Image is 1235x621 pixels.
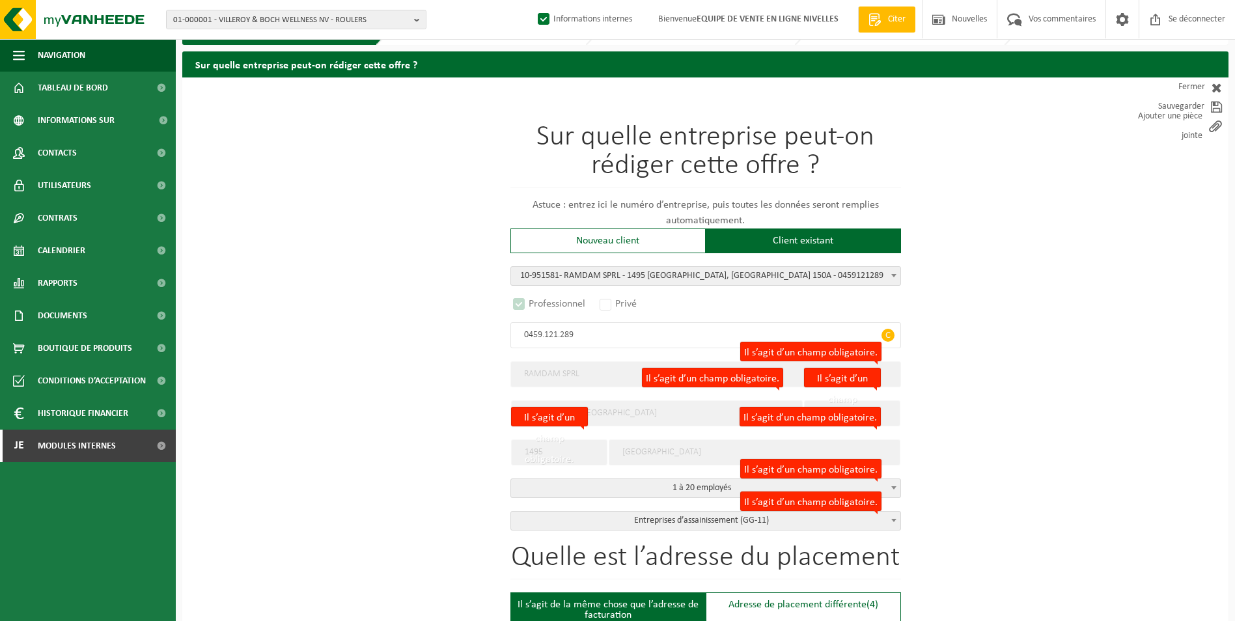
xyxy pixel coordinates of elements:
h2: Sur quelle entreprise peut-on rédiger cette offre ? [182,51,1228,77]
label: Il s’agit d’un champ obligatoire. [511,407,588,426]
span: Entreprises d’assainissement (GG-11) [510,511,901,531]
a: Ajouter une pièce jointe [1111,117,1228,136]
font: Bienvenue [658,14,839,24]
span: (4) [867,600,878,610]
a: Citer [858,7,915,33]
label: Il s’agit d’un champ obligatoire. [642,368,783,387]
h1: Sur quelle entreprise peut-on rédiger cette offre ? [510,123,901,187]
div: Nouveau client [510,228,706,253]
span: C [881,329,895,342]
font: Fermer [1178,77,1205,97]
h1: Quelle est l’adresse du placement [510,544,901,579]
span: Calendrier [38,234,85,267]
label: Il s’agit d’un champ obligatoire. [740,491,881,511]
span: Documents [38,299,87,332]
span: <span class="highlight"><span class="highlight">10-951581</span></span> - RAMDAM SPRL - 1495 VILL... [510,266,901,286]
label: Il s’agit d’un champ obligatoire. [740,407,881,426]
span: 10-951581 [520,271,559,281]
font: Ajouter une pièce jointe [1118,107,1202,146]
span: 1 à 20 employés [511,479,900,497]
span: Citer [885,13,909,26]
input: Ville [609,439,900,465]
a: Fermer [1111,77,1228,97]
span: Je [13,430,25,462]
span: Contacts [38,137,77,169]
font: Sauvegarder [1158,97,1204,117]
input: Rue [511,400,803,426]
strong: EQUIPE DE VENTE EN LIGNE NIVELLES [697,14,839,24]
label: Privé [597,295,641,313]
span: Rapports [38,267,77,299]
label: Il s’agit d’un champ obligatoire. [804,368,881,387]
input: Nom [510,361,901,387]
span: Historique financier [38,397,128,430]
label: Informations internes [535,10,632,29]
a: Sauvegarder [1111,97,1228,117]
span: Contrats [38,202,77,234]
div: Client existant [706,228,901,253]
span: Boutique de produits [38,332,132,365]
span: Informations sur l’entreprise [38,104,150,137]
span: Utilisateurs [38,169,91,202]
label: Il s’agit d’un champ obligatoire. [740,342,881,361]
font: Adresse de placement différente [729,600,867,610]
span: <span class="highlight"><span class="highlight">10-951581</span></span> - RAMDAM SPRL - 1495 VILL... [511,267,900,285]
span: Tableau de bord [38,72,108,104]
span: 01-000001 - VILLEROY & BOCH WELLNESS NV - ROULERS [173,10,409,30]
button: 01-000001 - VILLEROY & BOCH WELLNESS NV - ROULERS [166,10,426,29]
span: Modules internes [38,430,116,462]
span: Navigation [38,39,85,72]
span: Entreprises d’assainissement (GG-11) [511,512,900,530]
span: Conditions d’acceptation [38,365,146,397]
input: Numéro d’entreprise [510,322,901,348]
label: Professionnel [510,295,589,313]
label: Il s’agit d’un champ obligatoire. [740,459,881,478]
input: Code postal [511,439,607,465]
p: Astuce : entrez ici le numéro d’entreprise, puis toutes les données seront remplies automatiquement. [510,197,901,228]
